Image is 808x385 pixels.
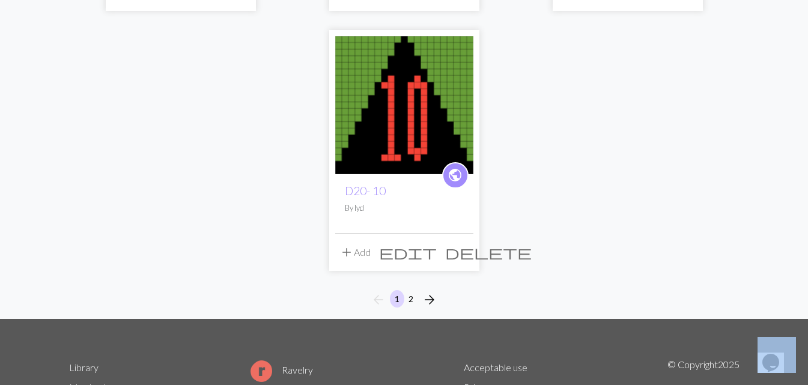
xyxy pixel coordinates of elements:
img: Ravelry logo [251,360,272,382]
button: Delete [441,241,536,264]
a: MAX D20 [335,98,473,109]
img: MAX D20 [335,36,473,174]
button: 2 [404,290,418,308]
a: Ravelry [251,364,313,375]
span: public [448,166,463,184]
a: public [442,162,469,189]
i: Next [422,293,437,307]
button: Add [335,241,375,264]
button: Next [418,290,442,309]
button: 1 [390,290,404,308]
span: delete [445,244,532,261]
nav: Page navigation [366,290,442,309]
a: Acceptable use [464,362,527,373]
a: D20- 10 [345,184,386,198]
iframe: chat widget [758,337,796,373]
span: arrow_forward [422,291,437,308]
span: edit [379,244,437,261]
i: public [448,163,463,187]
span: add [339,244,354,261]
a: Library [69,362,99,373]
i: Edit [379,245,437,259]
p: By lyd [345,202,464,214]
button: Edit [375,241,441,264]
